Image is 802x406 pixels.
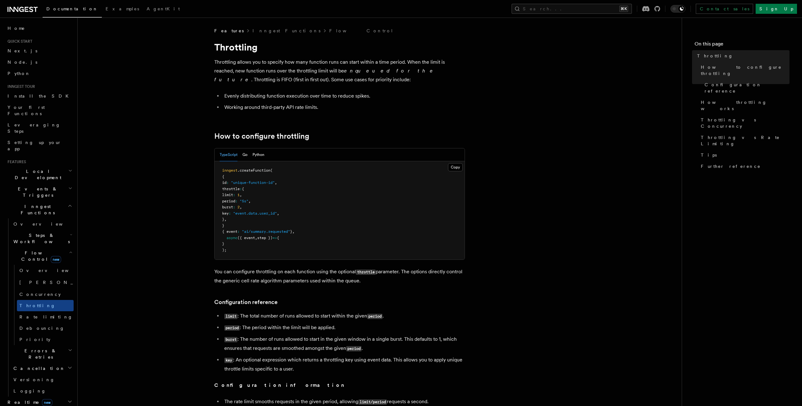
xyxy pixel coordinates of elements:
[19,326,65,331] span: Debouncing
[227,236,237,240] span: async
[698,97,789,114] a: How throttling works
[701,99,789,112] span: How throttling works
[8,122,60,134] span: Leveraging Steps
[11,218,74,230] a: Overview
[233,193,235,197] span: :
[701,117,789,129] span: Throttling vs Concurrency
[5,137,74,154] a: Setting up your app
[220,148,237,161] button: TypeScript
[43,2,102,18] a: Documentation
[5,119,74,137] a: Leveraging Steps
[240,205,242,209] span: ,
[11,265,74,345] div: Flow Controlnew
[695,50,789,61] a: Throttling
[698,114,789,132] a: Throttling vs Concurrency
[11,230,74,247] button: Steps & Workflows
[253,148,264,161] button: Python
[11,374,74,385] a: Versioning
[5,159,26,164] span: Features
[11,348,68,360] span: Errors & Retries
[224,217,227,222] span: ,
[17,334,74,345] a: Priority
[237,205,240,209] span: 2
[19,337,50,342] span: Priority
[222,211,229,216] span: key
[17,265,74,276] a: Overview
[222,248,227,252] span: );
[11,363,74,374] button: Cancellation
[255,236,257,240] span: ,
[701,134,789,147] span: Throttling vs Rate Limiting
[240,193,242,197] span: ,
[277,211,279,216] span: ,
[275,180,277,185] span: ,
[695,40,789,50] h4: On this page
[214,58,465,84] p: Throttling allows you to specify how many function runs can start within a time period. When the ...
[19,268,84,273] span: Overview
[698,149,789,161] a: Tips
[8,25,25,31] span: Home
[358,399,387,405] code: limit/period
[248,199,251,203] span: ,
[222,193,233,197] span: limit
[19,303,55,308] span: Throttling
[242,148,247,161] button: Go
[5,203,68,216] span: Inngest Functions
[143,2,184,17] a: AgentKit
[51,256,61,263] span: new
[222,103,465,112] li: Working around third-party API rate limits.
[619,6,628,12] kbd: ⌘K
[670,5,685,13] button: Toggle dark mode
[222,223,224,228] span: }
[227,180,229,185] span: :
[5,183,74,201] button: Events & Triggers
[222,355,465,373] li: : An optional expression which returns a throttling key using event data. This allows you to appl...
[698,61,789,79] a: How to configure throttling
[8,48,37,53] span: Next.js
[46,6,98,11] span: Documentation
[237,229,240,234] span: :
[19,292,61,297] span: Concurrency
[242,229,290,234] span: "ai/summary.requested"
[224,325,240,331] code: period
[5,68,74,79] a: Python
[11,232,70,245] span: Steps & Workflows
[512,4,632,14] button: Search...⌘K
[17,289,74,300] a: Concurrency
[240,187,242,191] span: :
[42,399,52,406] span: new
[222,199,235,203] span: period
[5,201,74,218] button: Inngest Functions
[8,93,72,99] span: Install the SDK
[222,180,227,185] span: id
[214,28,244,34] span: Features
[147,6,180,11] span: AgentKit
[222,323,465,332] li: : The period within the limit will be applied.
[253,28,320,34] a: Inngest Functions
[237,236,255,240] span: ({ event
[214,382,345,388] strong: Configuration information
[237,168,270,173] span: .createFunction
[17,323,74,334] a: Debouncing
[233,211,277,216] span: "event.data.user_id"
[17,311,74,323] a: Rate limiting
[697,53,733,59] span: Throttling
[242,187,244,191] span: {
[222,205,233,209] span: burst
[222,229,237,234] span: { event
[13,388,46,393] span: Logging
[237,193,240,197] span: 1
[8,71,30,76] span: Python
[5,45,74,56] a: Next.js
[19,314,73,319] span: Rate limiting
[292,229,294,234] span: ,
[8,60,37,65] span: Node.js
[329,28,393,34] a: Flow Control
[222,168,237,173] span: inngest
[705,82,789,94] span: Configuration reference
[231,180,275,185] span: "unique-function-id"
[696,4,753,14] a: Contact sales
[222,217,224,222] span: }
[224,337,237,342] code: burst
[5,166,74,183] button: Local Development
